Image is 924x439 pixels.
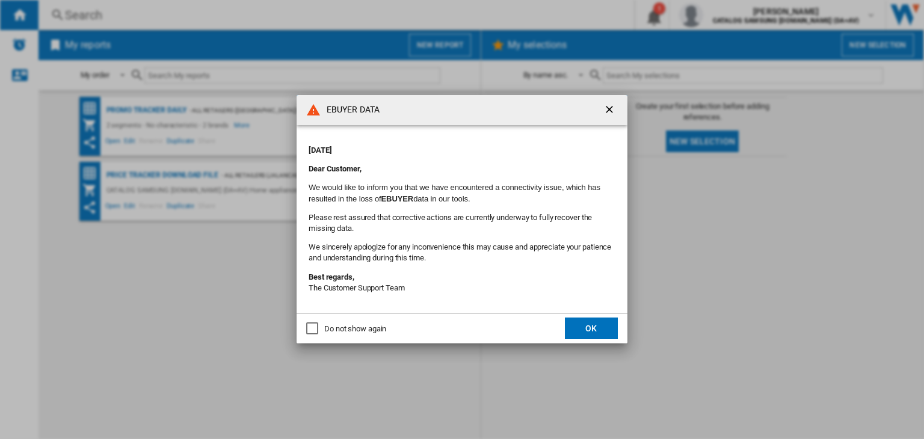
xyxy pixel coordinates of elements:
p: The Customer Support Team [309,272,615,293]
p: Please rest assured that corrective actions are currently underway to fully recover the missing d... [309,212,615,234]
h4: EBUYER DATA [321,104,380,116]
strong: Dear Customer, [309,164,362,173]
div: Do not show again [324,324,386,334]
p: We sincerely apologize for any inconvenience this may cause and appreciate your patience and unde... [309,242,615,263]
md-checkbox: Do not show again [306,323,386,334]
font: data in our tools. [413,194,470,203]
button: OK [565,318,618,339]
strong: Best regards, [309,272,354,281]
ng-md-icon: getI18NText('BUTTONS.CLOSE_DIALOG') [603,103,618,118]
b: EBUYER [381,194,414,203]
font: We would like to inform you that we have encountered a connectivity issue, which has resulted in ... [309,183,600,203]
strong: [DATE] [309,146,331,155]
button: getI18NText('BUTTONS.CLOSE_DIALOG') [599,98,623,122]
